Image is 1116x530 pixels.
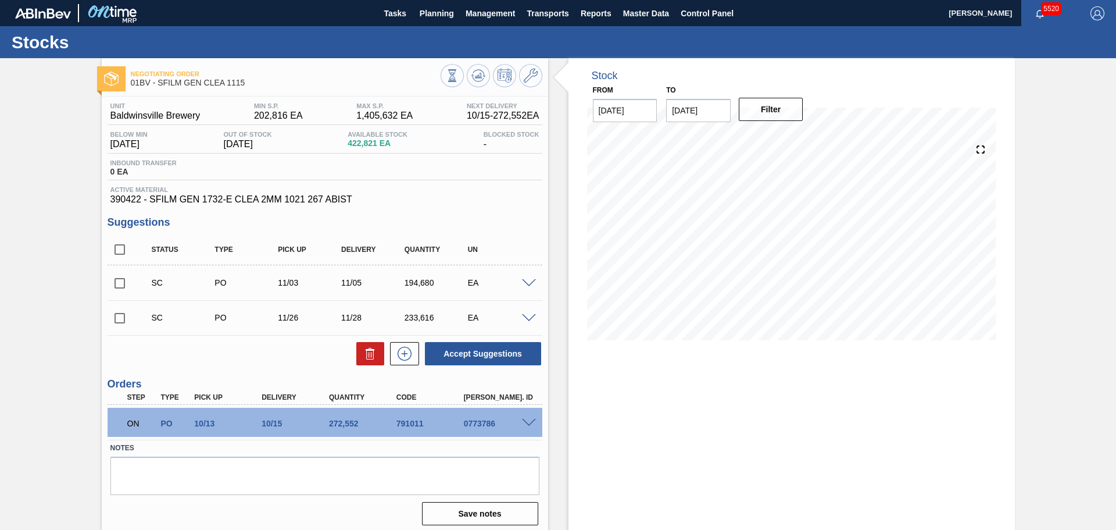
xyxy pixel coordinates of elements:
span: Blocked Stock [484,131,539,138]
div: 11/05/2025 [338,278,409,287]
div: Purchase order [212,278,282,287]
div: Purchase order [212,313,282,322]
div: 11/28/2025 [338,313,409,322]
span: 202,816 EA [254,111,303,121]
div: Quantity [402,246,472,254]
div: Type [212,246,282,254]
div: Status [149,246,219,254]
button: Stocks Overview [441,64,464,87]
button: Save notes [422,502,538,525]
span: Master Data [623,6,669,20]
span: [DATE] [224,139,272,150]
div: 0773786 [461,419,536,428]
span: Inbound Transfer [110,159,177,166]
span: 422,821 EA [348,139,407,148]
span: Tasks [382,6,408,20]
div: EA [465,278,535,287]
span: Out Of Stock [224,131,272,138]
div: 11/26/2025 [275,313,345,322]
div: 11/03/2025 [275,278,345,287]
div: Delivery [259,393,334,401]
div: EA [465,313,535,322]
div: Delete Suggestions [350,342,384,365]
button: Schedule Inventory [493,64,516,87]
div: 194,680 [402,278,472,287]
div: 10/13/2025 [191,419,267,428]
button: Notifications [1021,5,1058,22]
button: Filter [739,98,803,121]
span: Management [466,6,516,20]
div: Stock [592,70,618,82]
input: mm/dd/yyyy [593,99,657,122]
div: Negotiating Order [124,411,159,436]
span: Transports [527,6,569,20]
div: Quantity [326,393,402,401]
h3: Orders [108,378,542,390]
span: 390422 - SFILM GEN 1732-E CLEA 2MM 1021 267 ABIST [110,194,539,205]
img: Ícone [104,72,119,86]
img: TNhmsLtSVTkK8tSr43FrP2fwEKptu5GPRR3wAAAABJRU5ErkJggg== [15,8,71,19]
div: - [481,131,542,150]
span: Unit [110,102,201,109]
button: Update Chart [467,64,490,87]
h1: Stocks [12,35,218,49]
span: 10/15 - 272,552 EA [467,111,539,121]
span: Negotiating Order [131,70,441,77]
span: Control Panel [681,6,734,20]
p: ON [127,419,156,428]
div: Pick up [191,393,267,401]
span: 1,405,632 EA [356,111,413,121]
button: Accept Suggestions [425,342,541,365]
span: 0 EA [110,168,177,176]
input: mm/dd/yyyy [666,99,731,122]
span: Available Stock [348,131,407,138]
span: Below Min [110,131,148,138]
span: MAX S.P. [356,102,413,109]
span: Reports [581,6,611,20]
div: New suggestion [384,342,419,365]
div: Accept Suggestions [419,341,542,367]
img: Logout [1090,6,1104,20]
button: Go to Master Data / General [519,64,542,87]
div: Purchase order [158,419,192,428]
div: 233,616 [402,313,472,322]
label: to [666,86,675,94]
div: UN [465,246,535,254]
label: From [593,86,613,94]
div: Delivery [338,246,409,254]
div: 10/15/2025 [259,419,334,428]
span: Planning [420,6,454,20]
span: [DATE] [110,139,148,150]
div: Code [394,393,469,401]
span: 5520 [1041,2,1061,15]
div: 272,552 [326,419,402,428]
span: Baldwinsville Brewery [110,111,201,121]
div: Pick up [275,246,345,254]
div: [PERSON_NAME]. ID [461,393,536,401]
div: 791011 [394,419,469,428]
label: Notes [110,440,539,457]
div: Suggestion Created [149,313,219,322]
span: 01BV - SFILM GEN CLEA 1115 [131,79,441,87]
span: MIN S.P. [254,102,303,109]
div: Step [124,393,159,401]
div: Suggestion Created [149,278,219,287]
h3: Suggestions [108,216,542,229]
span: Next Delivery [467,102,539,109]
span: Active Material [110,186,539,193]
div: Type [158,393,192,401]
